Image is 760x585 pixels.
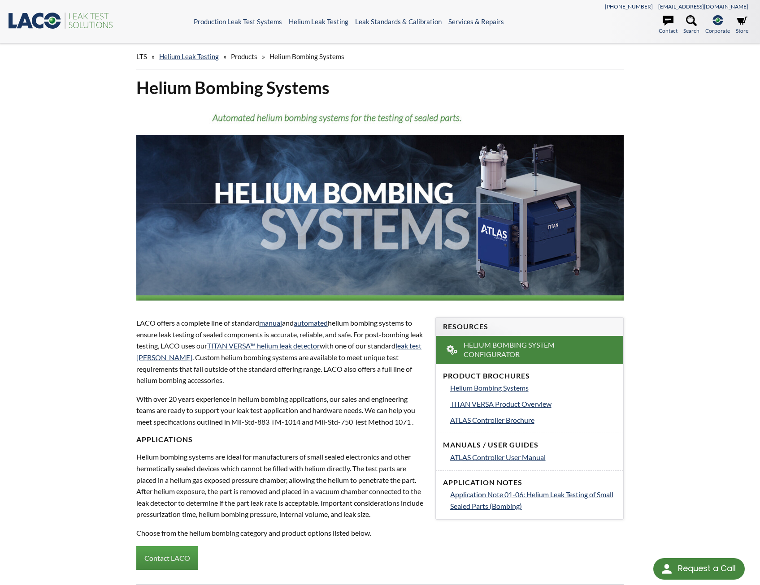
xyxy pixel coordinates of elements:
span: ATLAS Controller Brochure [450,416,534,424]
a: TITAN VERSA Product Overview [450,398,616,410]
a: Services & Repairs [448,17,504,26]
a: Contact LACO [136,546,198,570]
h4: Product Brochures [443,371,616,381]
a: automated [294,318,328,327]
a: ATLAS Controller Brochure [450,414,616,426]
h4: Manuals / User Guides [443,440,616,450]
a: ATLAS Controller User Manual [450,452,616,463]
div: » » » [136,44,624,69]
p: LACO offers a complete line of standard and helium bombing systems to ensure leak testing of seal... [136,317,424,386]
h1: Helium Bombing Systems [136,77,624,99]
a: Production Leak Test Systems [194,17,282,26]
div: Request a Call [678,558,736,579]
img: Helium Bombing Systems Banner [136,106,624,301]
a: [EMAIL_ADDRESS][DOMAIN_NAME] [658,3,748,10]
p: Helium bombing systems are ideal for manufacturers of small sealed electronics and other hermetic... [136,451,424,520]
p: Choose from the helium bombing category and product options listed below. [136,527,424,539]
span: TITAN VERSA Product Overview [450,400,552,408]
span: Products [231,52,257,60]
span: Helium Bombing Systems [450,383,529,392]
div: Request a Call [653,558,745,580]
a: Contact [659,15,677,35]
h4: Resources [443,322,616,331]
p: With over 20 years experience in helium bombing applications, our sales and engineering teams are... [136,393,424,428]
a: Search [683,15,699,35]
span: Application Note 01-06: Helium Leak Testing of Small Sealed Parts (Bombing) [450,490,613,510]
a: [PHONE_NUMBER] [605,3,653,10]
h4: Applications [136,435,424,444]
a: Helium Bombing System Configurator [436,336,623,364]
a: Application Note 01-06: Helium Leak Testing of Small Sealed Parts (Bombing) [450,489,616,512]
span: Helium Bombing System Configurator [464,340,596,359]
a: manual [259,318,282,327]
a: Helium Leak Testing [289,17,348,26]
h4: Application Notes [443,478,616,487]
span: Helium Bombing Systems [269,52,344,60]
span: LTS [136,52,147,60]
span: Corporate [705,26,730,35]
a: leak test [PERSON_NAME] [136,341,421,361]
a: Store [736,15,748,35]
span: ATLAS Controller User Manual [450,453,546,461]
a: Helium Leak Testing [159,52,219,60]
a: TITAN VERSA™ helium leak detector [207,341,320,350]
img: round button [660,562,674,576]
a: Helium Bombing Systems [450,382,616,394]
a: Leak Standards & Calibration [355,17,442,26]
